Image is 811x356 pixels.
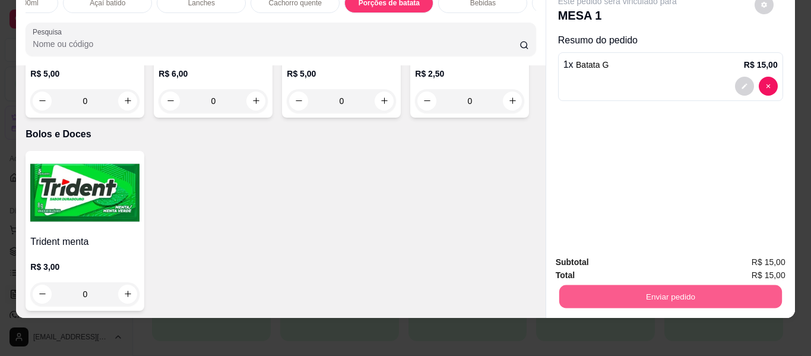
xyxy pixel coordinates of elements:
label: Pesquisa [33,27,66,37]
strong: Total [556,270,575,280]
button: increase-product-quantity [503,92,522,111]
p: R$ 5,00 [287,68,396,80]
button: increase-product-quantity [118,92,137,111]
img: product-image [30,156,140,230]
button: Enviar pedido [559,285,781,308]
p: R$ 2,50 [415,68,524,80]
h4: Trident menta [30,235,140,249]
input: Pesquisa [33,38,519,50]
p: R$ 6,00 [159,68,268,80]
button: increase-product-quantity [375,92,394,111]
span: R$ 15,00 [752,269,785,282]
button: decrease-product-quantity [735,77,754,96]
button: decrease-product-quantity [417,92,436,111]
span: Batata G [576,60,609,70]
p: R$ 5,00 [30,68,140,80]
p: MESA 1 [558,7,677,24]
button: decrease-product-quantity [33,92,52,111]
p: R$ 3,00 [30,261,140,273]
strong: Subtotal [556,257,589,267]
p: 1 x [563,58,609,72]
button: increase-product-quantity [118,285,137,304]
p: Bolos e Doces [26,127,536,141]
button: increase-product-quantity [246,92,265,111]
button: decrease-product-quantity [289,92,308,111]
span: R$ 15,00 [752,256,785,269]
p: Resumo do pedido [558,33,783,48]
button: decrease-product-quantity [33,285,52,304]
button: decrease-product-quantity [759,77,778,96]
p: R$ 15,00 [744,59,778,71]
button: decrease-product-quantity [161,92,180,111]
